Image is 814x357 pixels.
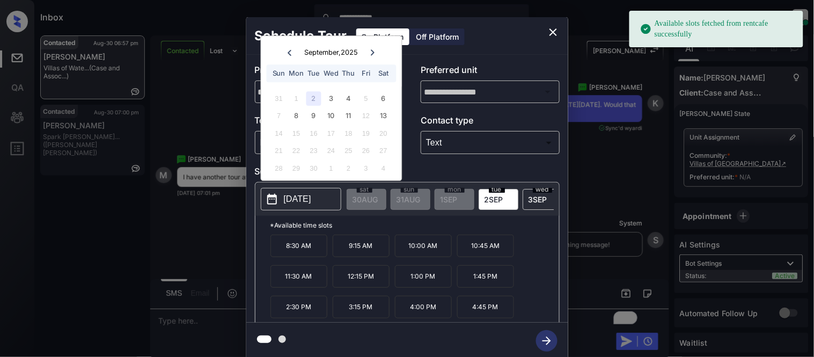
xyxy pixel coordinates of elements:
[359,126,373,141] div: Not available Friday, September 19th, 2025
[270,265,327,288] p: 11:30 AM
[333,235,390,257] p: 9:15 AM
[289,66,304,81] div: Mon
[421,63,560,81] p: Preferred unit
[272,126,286,141] div: Not available Sunday, September 14th, 2025
[523,189,562,210] div: date-select
[324,91,339,106] div: Choose Wednesday, September 3rd, 2025
[270,235,327,257] p: 8:30 AM
[359,161,373,176] div: Not available Friday, October 3rd, 2025
[265,90,398,177] div: month 2025-09
[529,195,547,204] span: 3 SEP
[395,235,452,257] p: 10:00 AM
[289,144,304,158] div: Not available Monday, September 22nd, 2025
[359,91,373,106] div: Not available Friday, September 5th, 2025
[457,235,514,257] p: 10:45 AM
[457,296,514,318] p: 4:45 PM
[272,66,286,81] div: Sun
[270,296,327,318] p: 2:30 PM
[376,144,391,158] div: Not available Saturday, September 27th, 2025
[272,91,286,106] div: Not available Sunday, August 31st, 2025
[306,66,321,81] div: Tue
[359,66,373,81] div: Fri
[376,161,391,176] div: Not available Saturday, October 4th, 2025
[542,21,564,43] button: close
[246,17,356,55] h2: Schedule Tour
[289,161,304,176] div: Not available Monday, September 29th, 2025
[359,144,373,158] div: Not available Friday, September 26th, 2025
[395,296,452,318] p: 4:00 PM
[359,109,373,123] div: Not available Friday, September 12th, 2025
[270,216,559,235] p: *Available time slots
[306,161,321,176] div: Not available Tuesday, September 30th, 2025
[255,165,560,182] p: Select slot
[272,109,286,123] div: Not available Sunday, September 7th, 2025
[640,14,795,44] div: Available slots fetched from rentcafe successfully
[324,109,339,123] div: Choose Wednesday, September 10th, 2025
[306,144,321,158] div: Not available Tuesday, September 23rd, 2025
[485,195,503,204] span: 2 SEP
[258,134,391,151] div: In Person
[272,161,286,176] div: Not available Sunday, September 28th, 2025
[255,63,394,81] p: Preferred community
[341,91,356,106] div: Choose Thursday, September 4th, 2025
[457,265,514,288] p: 1:45 PM
[324,66,339,81] div: Wed
[306,91,321,106] div: Choose Tuesday, September 2nd, 2025
[411,28,465,45] div: Off Platform
[289,126,304,141] div: Not available Monday, September 15th, 2025
[284,193,311,206] p: [DATE]
[324,161,339,176] div: Not available Wednesday, October 1st, 2025
[289,109,304,123] div: Choose Monday, September 8th, 2025
[356,28,409,45] div: On Platform
[341,66,356,81] div: Thu
[341,144,356,158] div: Not available Thursday, September 25th, 2025
[489,186,505,193] span: tue
[376,109,391,123] div: Choose Saturday, September 13th, 2025
[421,114,560,131] p: Contact type
[376,126,391,141] div: Not available Saturday, September 20th, 2025
[306,126,321,141] div: Not available Tuesday, September 16th, 2025
[289,91,304,106] div: Not available Monday, September 1st, 2025
[333,265,390,288] p: 12:15 PM
[333,296,390,318] p: 3:15 PM
[341,126,356,141] div: Not available Thursday, September 18th, 2025
[395,265,452,288] p: 1:00 PM
[376,66,391,81] div: Sat
[272,144,286,158] div: Not available Sunday, September 21st, 2025
[324,144,339,158] div: Not available Wednesday, September 24th, 2025
[376,91,391,106] div: Choose Saturday, September 6th, 2025
[341,161,356,176] div: Not available Thursday, October 2nd, 2025
[304,48,358,56] div: September , 2025
[306,109,321,123] div: Choose Tuesday, September 9th, 2025
[479,189,518,210] div: date-select
[324,126,339,141] div: Not available Wednesday, September 17th, 2025
[261,188,341,210] button: [DATE]
[533,186,552,193] span: wed
[341,109,356,123] div: Choose Thursday, September 11th, 2025
[255,114,394,131] p: Tour type
[423,134,557,151] div: Text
